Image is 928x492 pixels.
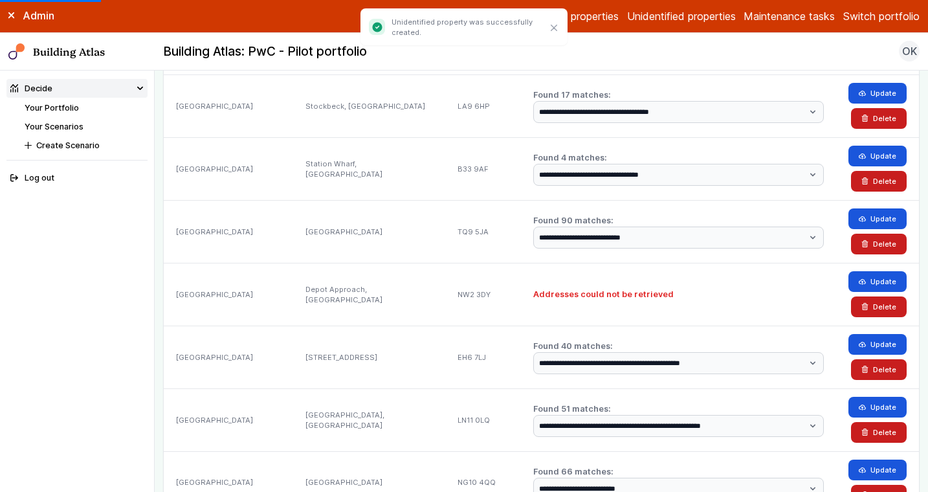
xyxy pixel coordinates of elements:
div: [STREET_ADDRESS] [293,326,445,388]
button: Switch portfolio [843,8,920,24]
div: B33 9AF [445,137,521,200]
div: EH6 7LJ [445,326,521,388]
div: [GEOGRAPHIC_DATA] [164,326,293,388]
button: Update [848,83,907,104]
button: Delete [851,422,907,443]
a: Maintenance tasks [744,8,835,24]
button: Update [848,460,907,480]
button: OK [899,41,920,61]
h2: Found 4 matches: [533,151,824,164]
h2: Addresses could not be retrieved [533,288,824,300]
a: Your Scenarios [25,122,83,131]
button: Close [546,19,562,36]
div: Stockbeck, [GEOGRAPHIC_DATA] [293,74,445,137]
button: Create Scenario [21,136,148,155]
button: Update [848,334,907,355]
h2: Building Atlas: PwC - Pilot portfolio [163,43,367,60]
div: LA9 6HP [445,74,521,137]
button: Delete [851,296,907,317]
img: main-0bbd2752.svg [8,43,25,60]
div: Station Wharf, [GEOGRAPHIC_DATA] [293,137,445,200]
div: Depot Approach, [GEOGRAPHIC_DATA] [293,263,445,326]
div: [GEOGRAPHIC_DATA] [164,74,293,137]
button: Delete [851,234,907,254]
div: NW2 3DY [445,263,521,326]
div: [GEOGRAPHIC_DATA] [164,263,293,326]
div: [GEOGRAPHIC_DATA] [164,200,293,263]
div: [GEOGRAPHIC_DATA] [293,200,445,263]
a: Your Portfolio [25,103,79,113]
button: Log out [6,169,148,188]
a: Unidentified properties [627,8,736,24]
button: Delete [851,108,907,129]
button: Update [848,208,907,229]
h2: Found 17 matches: [533,89,824,101]
summary: Decide [6,79,148,98]
div: [GEOGRAPHIC_DATA], [GEOGRAPHIC_DATA] [293,388,445,451]
button: Update [848,271,907,292]
div: LN11 0LQ [445,388,521,451]
p: Unidentified property was successfully created. [392,17,546,38]
button: Delete [851,171,907,192]
div: TQ9 5JA [445,200,521,263]
div: [GEOGRAPHIC_DATA] [164,137,293,200]
h2: Found 66 matches: [533,465,824,478]
div: [GEOGRAPHIC_DATA] [164,388,293,451]
span: OK [902,43,917,59]
button: Update [848,397,907,418]
h2: Found 51 matches: [533,403,824,415]
button: Update [848,146,907,166]
h2: Found 40 matches: [533,340,824,352]
button: Delete [851,359,907,380]
div: Decide [10,82,52,95]
h2: Found 90 matches: [533,214,824,227]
